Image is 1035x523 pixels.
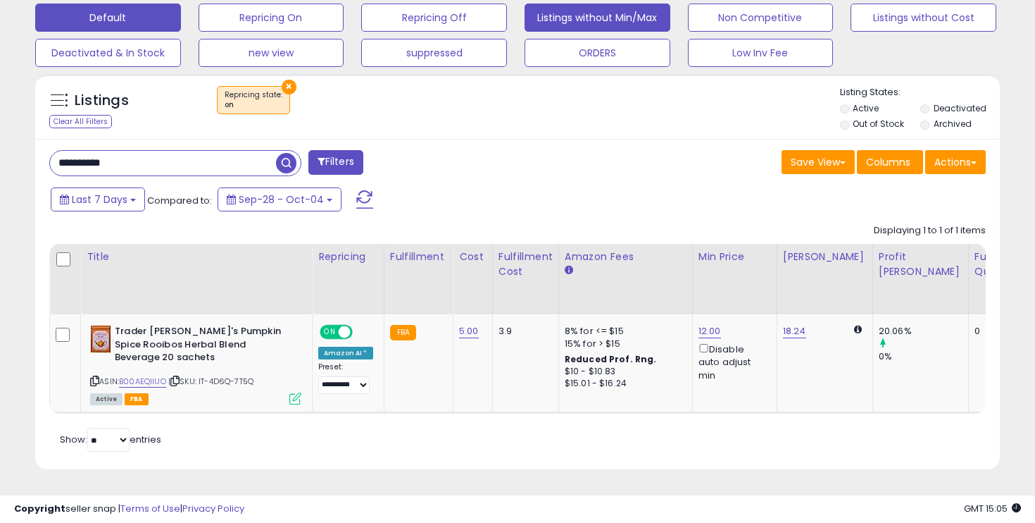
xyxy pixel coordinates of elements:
a: 18.24 [783,324,806,338]
button: new view [199,39,344,67]
span: Repricing state : [225,90,282,111]
span: Last 7 Days [72,192,127,207]
div: on [225,100,282,110]
a: 12.00 [698,324,721,338]
div: seller snap | | [14,503,244,516]
button: suppressed [361,39,507,67]
button: Repricing On [199,4,344,32]
button: Listings without Min/Max [525,4,670,32]
div: 15% for > $15 [565,338,682,350]
div: Fulfillment Cost [498,250,553,279]
small: Amazon Fees. [565,264,573,277]
div: 8% for <= $15 [565,325,682,338]
span: OFF [351,326,373,338]
div: 0 [974,325,1018,338]
button: Save View [782,150,855,174]
span: Sep-28 - Oct-04 [239,192,324,207]
div: Fulfillable Quantity [974,250,1023,279]
div: Amazon Fees [565,250,686,264]
div: Amazon AI * [318,347,373,359]
strong: Copyright [14,502,65,515]
a: Terms of Use [120,502,180,515]
button: Filters [308,150,363,175]
button: Default [35,4,181,32]
h5: Listings [75,91,129,111]
span: Show: entries [60,433,161,446]
a: Privacy Policy [182,502,244,515]
b: Reduced Prof. Rng. [565,353,657,365]
button: Listings without Cost [851,4,996,32]
a: 5.00 [459,324,479,338]
div: 20.06% [879,325,968,338]
span: ON [321,326,339,338]
button: Columns [857,150,923,174]
div: Disable auto adjust min [698,341,766,382]
div: Profit [PERSON_NAME] [879,250,962,279]
div: $15.01 - $16.24 [565,378,682,390]
label: Active [853,102,879,114]
span: FBA [125,393,149,405]
div: $10 - $10.83 [565,366,682,378]
label: Deactivated [934,102,986,114]
div: 0% [879,350,968,363]
div: Cost [459,250,487,264]
p: Listing States: [840,86,1000,99]
div: ASIN: [90,325,301,403]
button: Actions [925,150,986,174]
span: Compared to: [147,194,212,207]
div: Repricing [318,250,378,264]
button: Non Competitive [688,4,834,32]
a: B00AEQIIUO [119,376,166,388]
div: 3.9 [498,325,548,338]
button: Last 7 Days [51,187,145,211]
button: Repricing Off [361,4,507,32]
b: Trader [PERSON_NAME]'s Pumpkin Spice Rooibos Herbal Blend Beverage 20 sachets [115,325,286,368]
div: Min Price [698,250,771,264]
button: Sep-28 - Oct-04 [218,187,341,211]
button: ORDERS [525,39,670,67]
div: Clear All Filters [49,115,112,128]
button: × [282,80,296,94]
small: FBA [390,325,416,340]
label: Archived [934,118,972,130]
button: Deactivated & In Stock [35,39,181,67]
img: 51dT6y3abML._SL40_.jpg [90,325,111,353]
button: Low Inv Fee [688,39,834,67]
div: Title [87,250,306,264]
span: Columns [866,155,910,169]
div: Fulfillment [390,250,447,264]
span: 2025-10-12 15:05 GMT [964,502,1021,515]
div: [PERSON_NAME] [783,250,867,264]
div: Preset: [318,362,373,394]
span: | SKU: IT-4D6Q-7T5Q [168,376,253,387]
div: Displaying 1 to 1 of 1 items [874,224,986,238]
span: All listings currently available for purchase on Amazon [90,393,123,405]
label: Out of Stock [853,118,904,130]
